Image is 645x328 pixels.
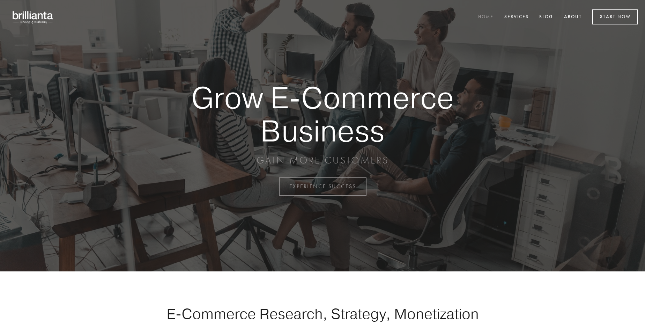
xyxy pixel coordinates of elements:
p: GAIN MORE CUSTOMERS [167,154,478,167]
strong: Grow E-Commerce Business [167,81,478,147]
a: Services [500,12,533,23]
h1: E-Commerce Research, Strategy, Monetization [144,305,501,322]
a: Home [474,12,498,23]
img: brillianta - research, strategy, marketing [7,7,59,27]
a: About [559,12,586,23]
a: Blog [535,12,558,23]
a: Start Now [592,9,638,24]
a: EXPERIENCE SUCCESS [279,177,366,196]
